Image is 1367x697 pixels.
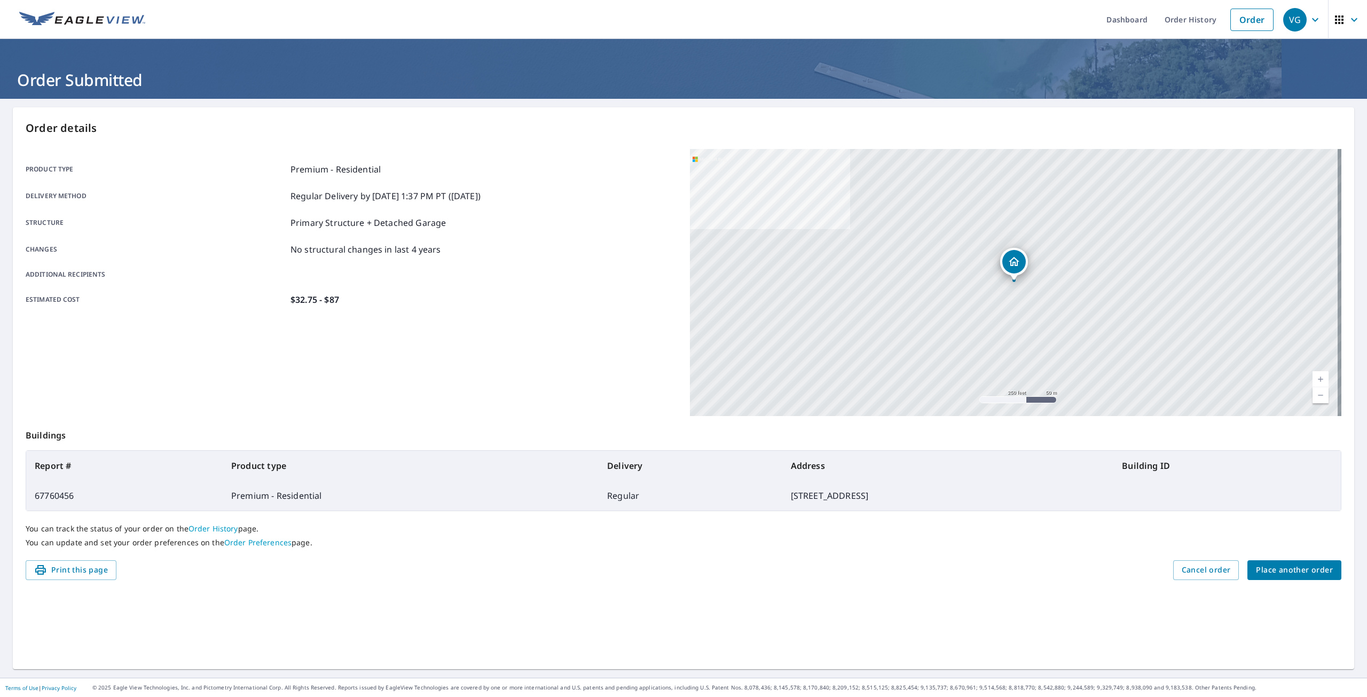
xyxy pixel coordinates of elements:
[26,120,1341,136] p: Order details
[26,270,286,279] p: Additional recipients
[1247,560,1341,580] button: Place another order
[5,685,76,691] p: |
[1313,387,1329,403] a: Current Level 17, Zoom Out
[1000,248,1028,281] div: Dropped pin, building 1, Residential property, 2410 E 97th St Chicago, IL 60617
[782,451,1114,481] th: Address
[26,293,286,306] p: Estimated cost
[1283,8,1307,32] div: VG
[26,163,286,176] p: Product type
[26,243,286,256] p: Changes
[1230,9,1274,31] a: Order
[42,684,76,692] a: Privacy Policy
[224,537,292,547] a: Order Preferences
[26,216,286,229] p: Structure
[92,684,1362,692] p: © 2025 Eagle View Technologies, Inc. and Pictometry International Corp. All Rights Reserved. Repo...
[26,560,116,580] button: Print this page
[223,451,599,481] th: Product type
[290,190,481,202] p: Regular Delivery by [DATE] 1:37 PM PT ([DATE])
[19,12,145,28] img: EV Logo
[26,451,223,481] th: Report #
[5,684,38,692] a: Terms of Use
[599,451,782,481] th: Delivery
[290,216,446,229] p: Primary Structure + Detached Garage
[290,293,339,306] p: $32.75 - $87
[290,243,441,256] p: No structural changes in last 4 years
[1256,563,1333,577] span: Place another order
[13,69,1354,91] h1: Order Submitted
[188,523,238,534] a: Order History
[290,163,381,176] p: Premium - Residential
[782,481,1114,511] td: [STREET_ADDRESS]
[26,481,223,511] td: 67760456
[26,190,286,202] p: Delivery method
[26,524,1341,534] p: You can track the status of your order on the page.
[26,416,1341,450] p: Buildings
[223,481,599,511] td: Premium - Residential
[26,538,1341,547] p: You can update and set your order preferences on the page.
[1313,371,1329,387] a: Current Level 17, Zoom In
[1113,451,1341,481] th: Building ID
[599,481,782,511] td: Regular
[34,563,108,577] span: Print this page
[1173,560,1239,580] button: Cancel order
[1182,563,1231,577] span: Cancel order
